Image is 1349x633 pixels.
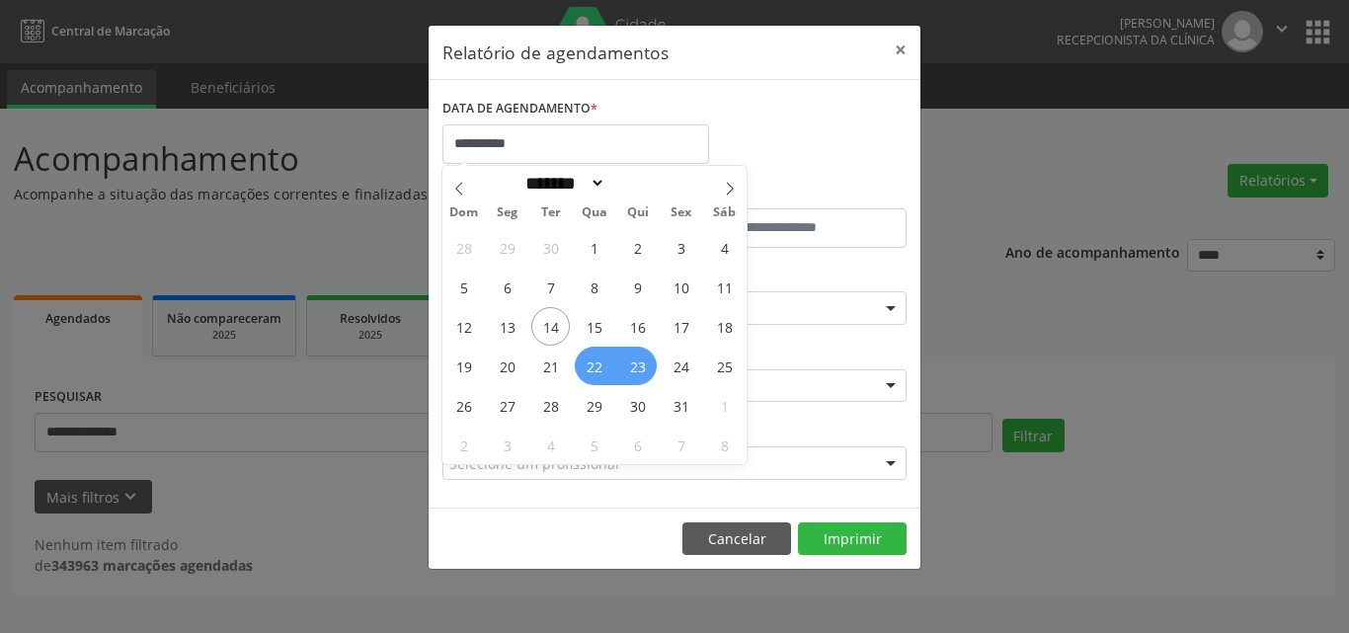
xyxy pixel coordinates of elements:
[486,206,529,219] span: Seg
[705,228,744,267] span: Outubro 4, 2025
[682,522,791,556] button: Cancelar
[618,307,657,346] span: Outubro 16, 2025
[488,307,526,346] span: Outubro 13, 2025
[531,347,570,385] span: Outubro 21, 2025
[662,426,700,464] span: Novembro 7, 2025
[575,307,613,346] span: Outubro 15, 2025
[444,347,483,385] span: Outubro 19, 2025
[444,386,483,425] span: Outubro 26, 2025
[442,40,669,65] h5: Relatório de agendamentos
[444,228,483,267] span: Setembro 28, 2025
[618,426,657,464] span: Novembro 6, 2025
[618,386,657,425] span: Outubro 30, 2025
[488,347,526,385] span: Outubro 20, 2025
[518,173,605,194] select: Month
[449,453,619,474] span: Selecione um profissional
[616,206,660,219] span: Qui
[531,228,570,267] span: Setembro 30, 2025
[444,426,483,464] span: Novembro 2, 2025
[618,347,657,385] span: Outubro 23, 2025
[618,228,657,267] span: Outubro 2, 2025
[575,268,613,306] span: Outubro 8, 2025
[444,307,483,346] span: Outubro 12, 2025
[703,206,747,219] span: Sáb
[442,94,597,124] label: DATA DE AGENDAMENTO
[531,386,570,425] span: Outubro 28, 2025
[575,426,613,464] span: Novembro 5, 2025
[662,228,700,267] span: Outubro 3, 2025
[488,426,526,464] span: Novembro 3, 2025
[798,522,907,556] button: Imprimir
[705,268,744,306] span: Outubro 11, 2025
[660,206,703,219] span: Sex
[662,268,700,306] span: Outubro 10, 2025
[529,206,573,219] span: Ter
[575,386,613,425] span: Outubro 29, 2025
[575,228,613,267] span: Outubro 1, 2025
[705,426,744,464] span: Novembro 8, 2025
[442,206,486,219] span: Dom
[573,206,616,219] span: Qua
[618,268,657,306] span: Outubro 9, 2025
[488,268,526,306] span: Outubro 6, 2025
[679,178,907,208] label: ATÉ
[488,228,526,267] span: Setembro 29, 2025
[575,347,613,385] span: Outubro 22, 2025
[444,268,483,306] span: Outubro 5, 2025
[705,386,744,425] span: Novembro 1, 2025
[662,347,700,385] span: Outubro 24, 2025
[662,386,700,425] span: Outubro 31, 2025
[881,26,920,74] button: Close
[705,347,744,385] span: Outubro 25, 2025
[605,173,671,194] input: Year
[488,386,526,425] span: Outubro 27, 2025
[531,426,570,464] span: Novembro 4, 2025
[705,307,744,346] span: Outubro 18, 2025
[531,268,570,306] span: Outubro 7, 2025
[662,307,700,346] span: Outubro 17, 2025
[531,307,570,346] span: Outubro 14, 2025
